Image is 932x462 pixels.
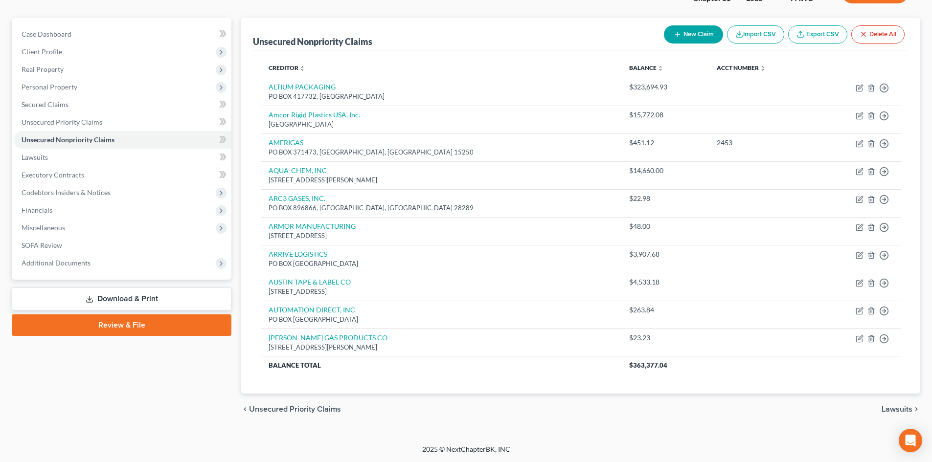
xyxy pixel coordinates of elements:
[14,113,231,131] a: Unsecured Priority Claims
[629,333,702,343] div: $23.23
[269,333,387,342] a: [PERSON_NAME] GAS PRODUCTS CO
[249,405,341,413] span: Unsecured Priority Claims
[22,83,77,91] span: Personal Property
[241,405,341,413] button: chevron_left Unsecured Priority Claims
[241,405,249,413] i: chevron_left
[14,96,231,113] a: Secured Claims
[22,241,62,249] span: SOFA Review
[269,92,613,101] div: PO BOX 417732, [GEOGRAPHIC_DATA]
[629,249,702,259] div: $3,907.68
[851,25,905,44] button: Delete All
[269,110,360,119] a: Amcor Rigid Plastics USA, Inc.
[629,221,702,231] div: $48.00
[22,47,62,56] span: Client Profile
[664,25,723,44] button: New Claim
[629,305,702,315] div: $263.84
[269,83,336,91] a: ALTIUM PACKAGING
[22,153,48,161] span: Lawsuits
[261,356,621,374] th: Balance Total
[629,138,702,148] div: $451.12
[14,237,231,254] a: SOFA Review
[14,166,231,184] a: Executory Contracts
[658,66,663,71] i: unfold_more
[269,138,303,147] a: AMERIGAS
[22,30,71,38] span: Case Dashboard
[22,188,111,197] span: Codebtors Insiders & Notices
[717,64,766,71] a: Acct Number unfold_more
[22,118,102,126] span: Unsecured Priority Claims
[22,206,52,214] span: Financials
[788,25,847,44] a: Export CSV
[14,25,231,43] a: Case Dashboard
[629,194,702,203] div: $22.98
[299,66,305,71] i: unfold_more
[269,222,356,230] a: ARMOR MANUFACTURING
[22,100,68,109] span: Secured Claims
[22,223,65,232] span: Miscellaneous
[269,176,613,185] div: [STREET_ADDRESS][PERSON_NAME]
[882,405,920,413] button: Lawsuits chevron_right
[269,148,613,157] div: PO BOX 371473, [GEOGRAPHIC_DATA], [GEOGRAPHIC_DATA] 15250
[727,25,784,44] button: Import CSV
[269,64,305,71] a: Creditor unfold_more
[269,120,613,129] div: [GEOGRAPHIC_DATA]
[269,259,613,268] div: PO BOX [GEOGRAPHIC_DATA]
[269,250,327,258] a: ARRIVE LOGISTICS
[253,36,372,47] div: Unsecured Nonpriority Claims
[629,277,702,287] div: $4,533.18
[12,314,231,336] a: Review & File
[269,343,613,352] div: [STREET_ADDRESS][PERSON_NAME]
[269,203,613,213] div: PO BOX 896866, [GEOGRAPHIC_DATA], [GEOGRAPHIC_DATA] 28289
[269,287,613,296] div: [STREET_ADDRESS]
[22,135,114,144] span: Unsecured Nonpriority Claims
[629,166,702,176] div: $14,660.00
[269,315,613,324] div: PO BOX [GEOGRAPHIC_DATA]
[717,138,807,148] div: 2453
[22,259,91,267] span: Additional Documents
[269,166,327,175] a: AQUA-CHEM, INC
[629,361,667,369] span: $363,377.04
[12,287,231,310] a: Download & Print
[882,405,912,413] span: Lawsuits
[269,278,351,286] a: AUSTIN TAPE & LABEL CO
[269,306,355,314] a: AUTOMATION DIRECT, INC
[912,405,920,413] i: chevron_right
[22,171,84,179] span: Executory Contracts
[269,194,325,202] a: ARC3 GASES, INC.
[14,149,231,166] a: Lawsuits
[187,444,745,462] div: 2025 © NextChapterBK, INC
[899,429,922,452] div: Open Intercom Messenger
[22,65,64,73] span: Real Property
[269,231,613,241] div: [STREET_ADDRESS]
[629,64,663,71] a: Balance unfold_more
[760,66,766,71] i: unfold_more
[629,110,702,120] div: $15,772.08
[14,131,231,149] a: Unsecured Nonpriority Claims
[629,82,702,92] div: $323,694.93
